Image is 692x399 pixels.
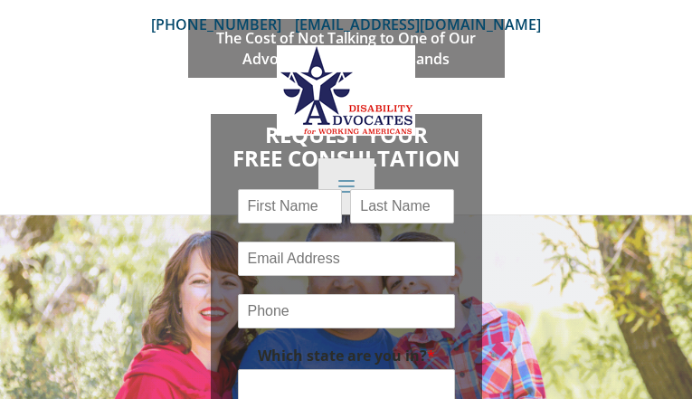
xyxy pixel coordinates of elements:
a: [PHONE_NUMBER] [151,14,295,34]
input: Phone [238,294,455,328]
a: [EMAIL_ADDRESS][DOMAIN_NAME] [295,14,541,34]
input: First Name [238,189,342,223]
label: Which state are you in? [238,347,455,366]
input: Email Address [238,242,455,276]
input: Last Name [350,189,454,223]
